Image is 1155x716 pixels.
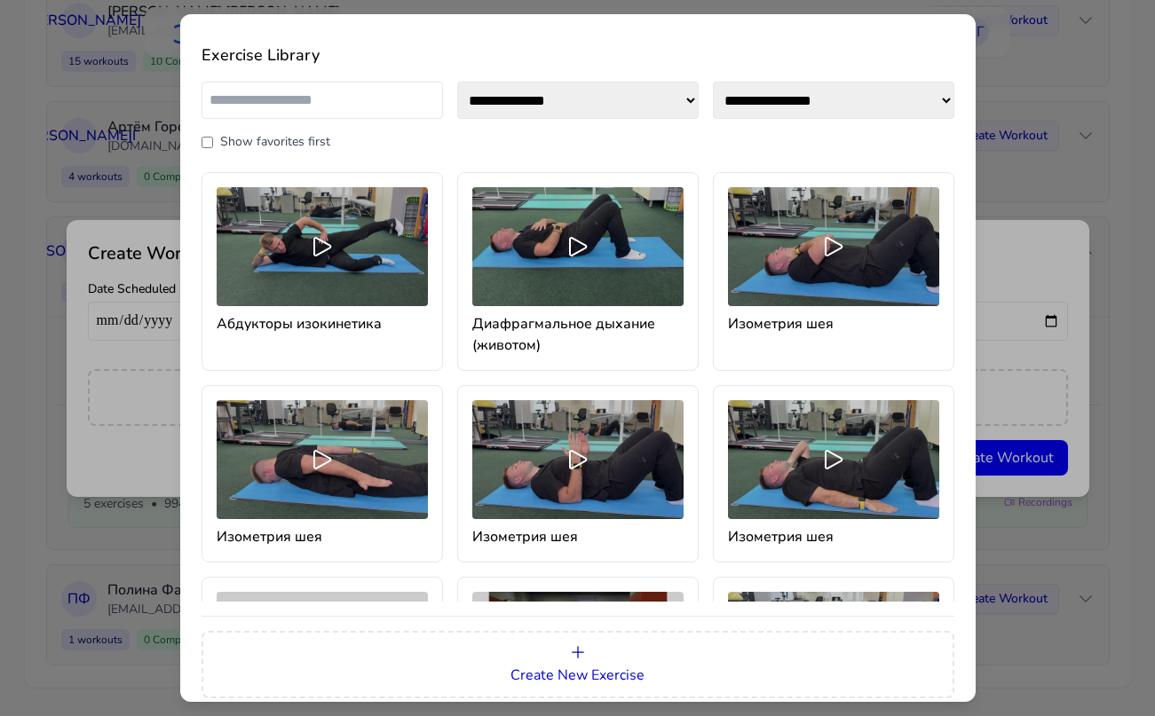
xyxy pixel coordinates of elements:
h4: Изометрия шея [728,313,939,334]
h4: Диафрагмальное дыхание (животом) [472,313,684,356]
h4: Изометрия шея [728,526,939,547]
h4: Абдукторы изокинетика [217,313,428,334]
button: Create New Exercise [202,631,954,698]
h4: Изометрия шея [217,526,428,547]
h3: Exercise Library [202,35,954,67]
label: Show favorites first [220,133,330,151]
h4: Изометрия шея [472,526,684,547]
